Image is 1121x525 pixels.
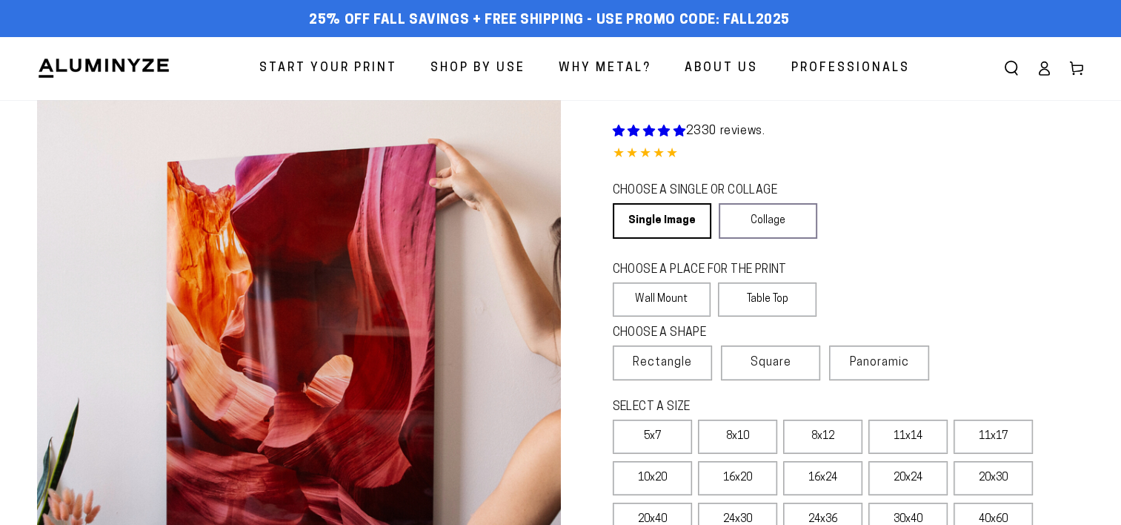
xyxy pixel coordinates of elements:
[673,49,769,88] a: About Us
[783,420,862,454] label: 8x12
[613,182,804,199] legend: CHOOSE A SINGLE OR COLLAGE
[548,49,662,88] a: Why Metal?
[751,354,791,372] span: Square
[783,461,862,495] label: 16x24
[791,58,910,79] span: Professionals
[613,203,711,239] a: Single Image
[259,58,397,79] span: Start Your Print
[718,283,816,317] label: Table Top
[309,13,790,29] span: 25% off FALL Savings + Free Shipping - Use Promo Code: FALL2025
[780,49,921,88] a: Professionals
[995,52,1028,85] summary: Search our site
[698,420,777,454] label: 8x10
[850,357,909,369] span: Panoramic
[868,461,948,495] label: 20x24
[613,420,692,454] label: 5x7
[613,461,692,495] label: 10x20
[430,58,525,79] span: Shop By Use
[613,144,1085,165] div: 4.85 out of 5.0 stars
[613,262,803,279] legend: CHOOSE A PLACE FOR THE PRINT
[719,203,817,239] a: Collage
[248,49,408,88] a: Start Your Print
[419,49,536,88] a: Shop By Use
[37,57,170,79] img: Aluminyze
[559,58,651,79] span: Why Metal?
[954,461,1033,495] label: 20x30
[685,58,758,79] span: About Us
[698,461,777,495] label: 16x20
[633,354,692,372] span: Rectangle
[613,325,805,342] legend: CHOOSE A SHAPE
[868,420,948,454] label: 11x14
[613,399,890,416] legend: SELECT A SIZE
[954,420,1033,454] label: 11x17
[613,283,711,317] label: Wall Mount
